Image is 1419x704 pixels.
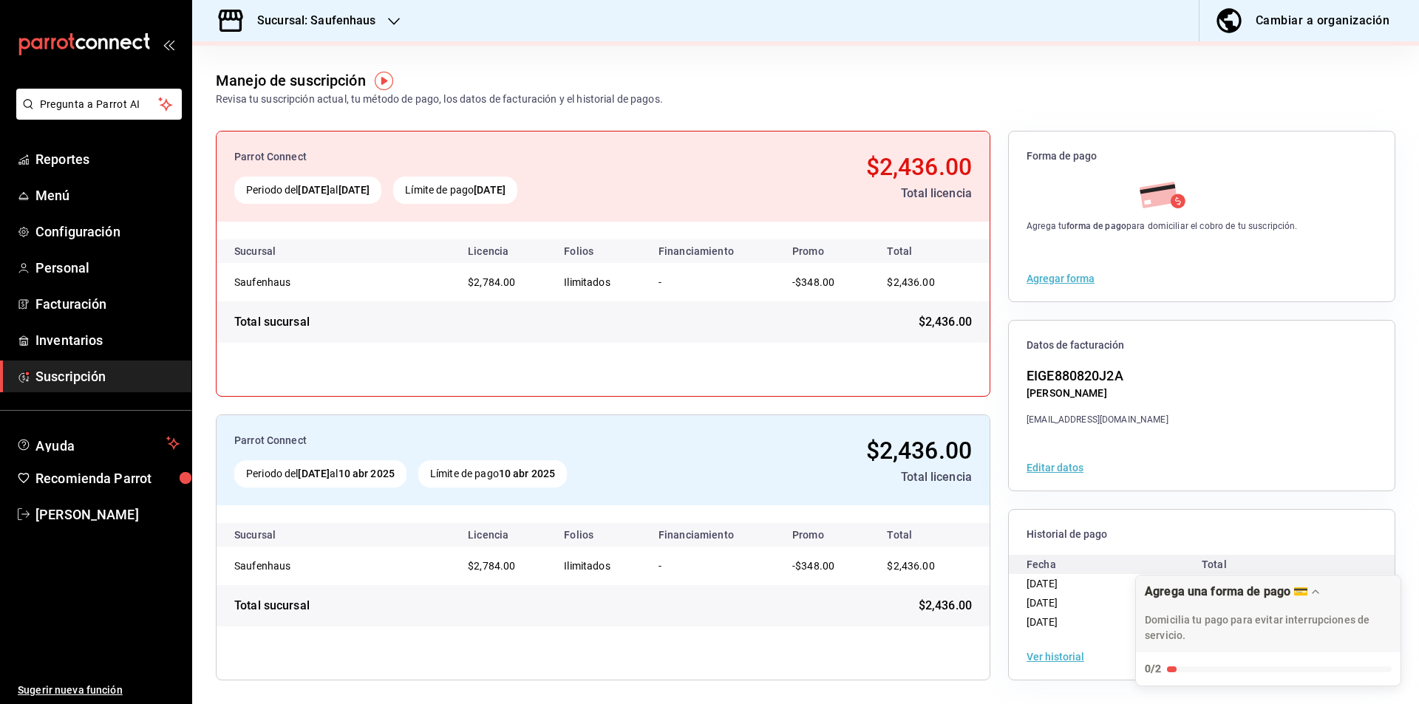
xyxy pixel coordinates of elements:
span: Pregunta a Parrot AI [40,97,159,112]
th: Licencia [456,523,552,547]
div: [EMAIL_ADDRESS][DOMAIN_NAME] [1027,413,1168,426]
span: $2,784.00 [468,276,515,288]
div: Total licencia [723,468,972,486]
span: $2,436.00 [887,560,934,572]
button: Ver historial [1027,652,1084,662]
th: Promo [780,239,869,263]
span: $2,436.00 [919,313,972,331]
div: Agrega tu para domiciliar el cobro de tu suscripción. [1027,219,1298,233]
div: Saufenhaus [234,558,382,573]
span: Forma de pago [1027,149,1377,163]
p: Domicilia tu pago para evitar interrupciones de servicio. [1145,612,1392,643]
span: [PERSON_NAME] [35,505,180,524]
button: Pregunta a Parrot AI [16,89,182,120]
span: Recomienda Parrot [35,468,180,488]
div: Fecha [1027,555,1202,574]
div: 0/2 [1145,661,1161,677]
div: Sucursal [234,529,316,541]
td: - [647,547,780,585]
div: Saufenhaus [234,275,382,290]
span: Reportes [35,149,180,169]
div: Total [1202,555,1377,574]
span: Personal [35,258,180,278]
strong: [DATE] [298,468,330,479]
th: Financiamiento [647,523,780,547]
div: [DATE] [1027,574,1202,593]
div: Cambiar a organización [1256,10,1389,31]
strong: [DATE] [338,184,370,196]
td: Ilimitados [552,547,647,585]
div: Total sucursal [234,313,310,331]
button: Expand Checklist [1136,575,1401,686]
span: Facturación [35,294,180,314]
div: [DATE] [1027,612,1202,632]
th: Total [869,239,990,263]
span: Historial de pago [1027,527,1377,541]
img: Tooltip marker [375,72,393,90]
span: -$348.00 [792,560,834,572]
span: $2,436.00 [866,437,972,465]
td: - [647,263,780,301]
div: [PERSON_NAME] [1027,386,1168,401]
th: Licencia [456,239,552,263]
button: Agregar forma [1027,273,1095,284]
span: Inventarios [35,330,180,350]
div: EIGE880820J2A [1027,366,1168,386]
a: Pregunta a Parrot AI [10,107,182,123]
div: Periodo del al [234,460,406,488]
div: Agrega una forma de pago 💳 [1145,584,1308,598]
h3: Sucursal: Saufenhaus [245,12,376,30]
div: Total licencia [698,185,972,202]
div: Revisa tu suscripción actual, tu método de pago, los datos de facturación y el historial de pagos. [216,92,663,107]
span: Sugerir nueva función [18,683,180,698]
strong: forma de pago [1066,221,1126,231]
span: $2,436.00 [887,276,934,288]
strong: [DATE] [298,184,330,196]
span: Datos de facturación [1027,338,1377,352]
div: Total sucursal [234,597,310,615]
button: Editar datos [1027,462,1083,473]
div: Periodo del al [234,177,381,204]
th: Folios [552,523,647,547]
th: Total [869,523,990,547]
div: Drag to move checklist [1136,575,1401,652]
span: $2,784.00 [468,560,515,572]
div: [DATE] [1027,593,1202,612]
th: Folios [552,239,647,263]
div: Parrot Connect [234,149,686,165]
div: Límite de pago [418,460,567,488]
th: Financiamiento [647,239,780,263]
strong: 10 abr 2025 [499,468,555,479]
span: Suscripción [35,366,180,386]
span: Ayuda [35,434,160,452]
div: Parrot Connect [234,433,711,448]
div: Agrega una forma de pago 💳 [1135,575,1401,686]
span: Menú [35,185,180,205]
div: Manejo de suscripción [216,69,366,92]
span: $2,436.00 [919,597,972,615]
div: Límite de pago [393,177,517,204]
span: Configuración [35,222,180,242]
div: Sucursal [234,245,316,257]
span: $2,436.00 [866,153,972,181]
th: Promo [780,523,869,547]
td: Ilimitados [552,263,647,301]
span: -$348.00 [792,276,834,288]
strong: 10 abr 2025 [338,468,395,479]
button: open_drawer_menu [163,38,174,50]
strong: [DATE] [474,184,506,196]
